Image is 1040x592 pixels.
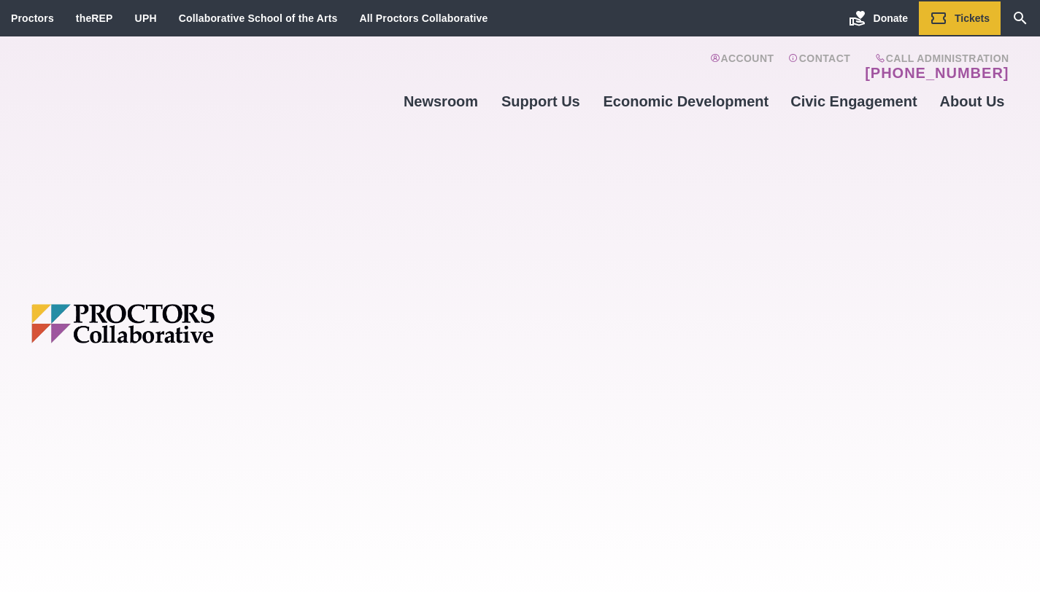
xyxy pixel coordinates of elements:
[779,82,928,121] a: Civic Engagement
[393,82,489,121] a: Newsroom
[1001,1,1040,35] a: Search
[838,1,919,35] a: Donate
[31,304,327,343] img: Proctors logo
[76,12,113,24] a: theREP
[489,82,592,121] a: Support Us
[928,82,1017,121] a: About Us
[860,52,1009,64] span: Call Administration
[710,52,774,82] a: Account
[11,12,54,24] a: Proctors
[874,12,908,24] span: Donate
[135,12,157,24] a: UPH
[955,12,990,24] span: Tickets
[359,12,488,24] a: All Proctors Collaborative
[593,82,780,121] a: Economic Development
[865,64,1009,82] a: [PHONE_NUMBER]
[919,1,1001,35] a: Tickets
[179,12,338,24] a: Collaborative School of the Arts
[788,52,850,82] a: Contact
